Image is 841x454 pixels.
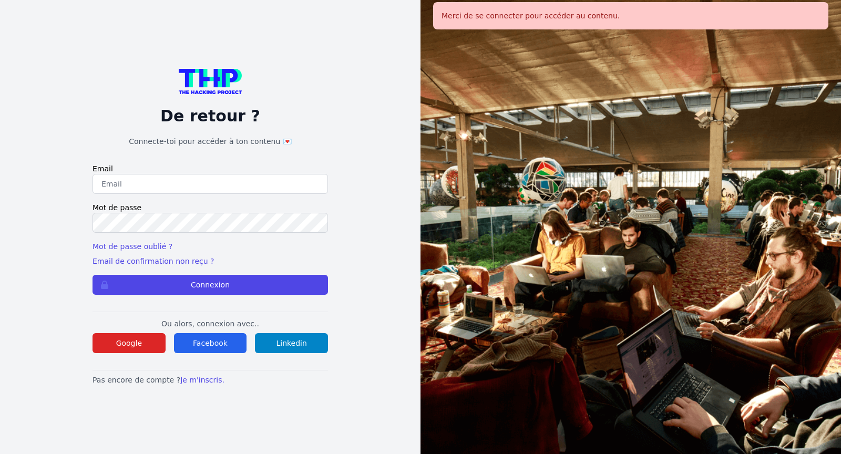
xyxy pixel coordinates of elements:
[93,136,328,147] h1: Connecte-toi pour accéder à ton contenu 💌
[93,163,328,174] label: Email
[93,333,166,353] button: Google
[93,202,328,213] label: Mot de passe
[93,257,214,265] a: Email de confirmation non reçu ?
[179,69,242,94] img: logo
[93,107,328,126] p: De retour ?
[255,333,328,353] button: Linkedin
[93,375,328,385] p: Pas encore de compte ?
[433,2,828,29] div: Merci de se connecter pour accéder au contenu.
[93,242,172,251] a: Mot de passe oublié ?
[93,174,328,194] input: Email
[174,333,247,353] button: Facebook
[93,318,328,329] p: Ou alors, connexion avec..
[93,275,328,295] button: Connexion
[180,376,224,384] a: Je m'inscris.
